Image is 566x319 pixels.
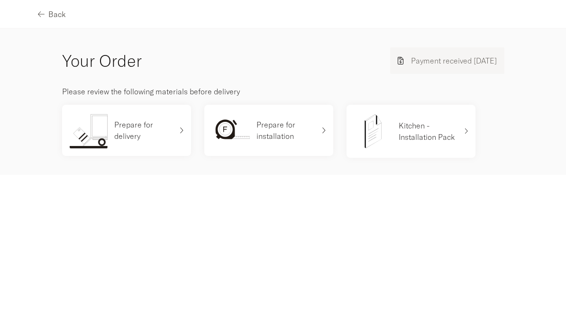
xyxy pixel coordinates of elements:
[114,119,173,142] p: Prepare for delivery
[399,120,457,143] p: Kitchen - Installation Pack
[62,49,142,73] h2: Your Order
[411,55,497,66] p: Payment received [DATE]
[62,86,504,97] p: Please review the following materials before delivery
[354,112,392,150] img: file-placeholder.svg
[256,119,315,142] p: Prepare for installation
[212,112,250,148] img: installation.svg
[48,10,66,18] span: Back
[38,3,66,25] button: Back
[70,112,108,148] img: prepare-for-delivery.svg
